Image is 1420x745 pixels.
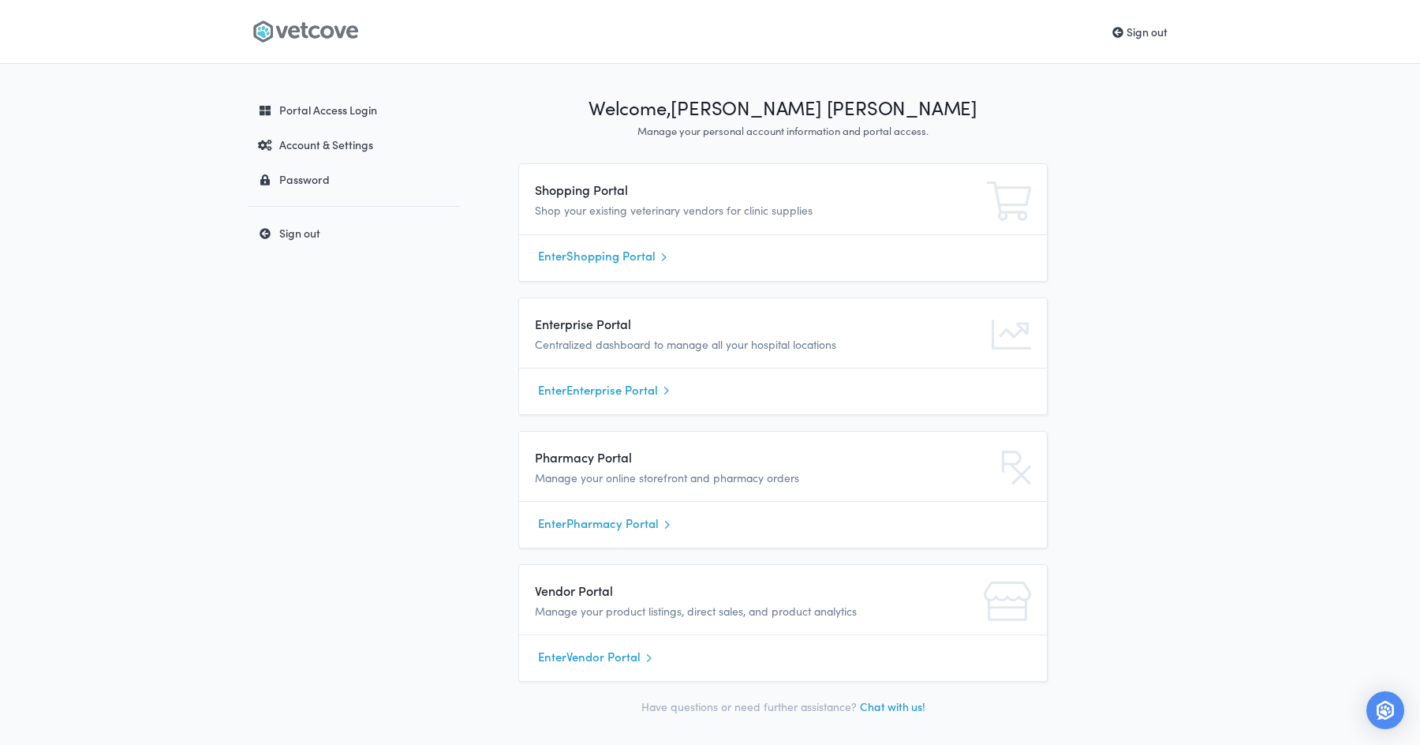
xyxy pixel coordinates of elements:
[248,219,460,247] a: Sign out
[1112,24,1168,39] a: Sign out
[251,137,452,152] div: Account & Settings
[251,102,452,118] div: Portal Access Login
[535,447,865,466] h4: Pharmacy Portal
[535,314,865,333] h4: Enterprise Portal
[535,470,865,487] p: Manage your online storefront and pharmacy orders
[535,180,865,199] h4: Shopping Portal
[538,245,1028,268] a: EnterShopping Portal
[251,171,452,187] div: Password
[535,603,865,620] p: Manage your product listings, direct sales, and product analytics
[248,165,460,193] a: Password
[518,698,1048,716] p: Have questions or need further assistance?
[248,95,460,124] a: Portal Access Login
[251,225,452,241] div: Sign out
[248,130,460,159] a: Account & Settings
[538,378,1028,402] a: EnterEnterprise Portal
[538,511,1028,535] a: EnterPharmacy Portal
[518,124,1048,139] p: Manage your personal account information and portal access.
[1366,691,1404,729] div: Open Intercom Messenger
[860,698,925,714] a: Chat with us!
[535,202,865,219] p: Shop your existing veterinary vendors for clinic supplies
[538,645,1028,668] a: EnterVendor Portal
[518,95,1048,121] h1: Welcome, [PERSON_NAME] [PERSON_NAME]
[535,336,865,354] p: Centralized dashboard to manage all your hospital locations
[535,581,865,600] h4: Vendor Portal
